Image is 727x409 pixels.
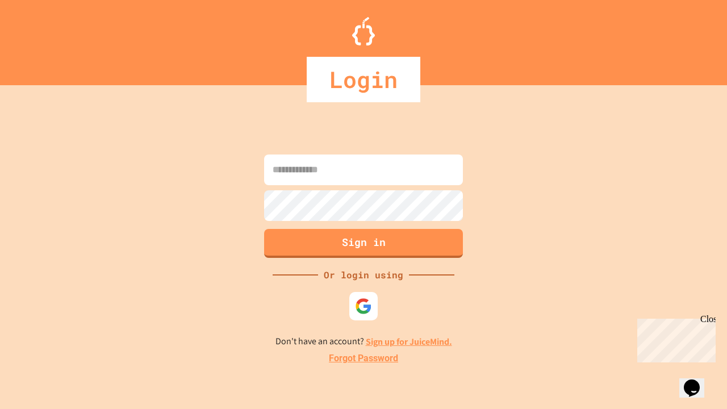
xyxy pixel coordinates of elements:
div: Chat with us now!Close [5,5,78,72]
iframe: chat widget [633,314,716,362]
div: Or login using [318,268,409,282]
img: google-icon.svg [355,298,372,315]
p: Don't have an account? [275,335,452,349]
iframe: chat widget [679,364,716,398]
button: Sign in [264,229,463,258]
a: Sign up for JuiceMind. [366,336,452,348]
img: Logo.svg [352,17,375,45]
div: Login [307,57,420,102]
a: Forgot Password [329,352,398,365]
